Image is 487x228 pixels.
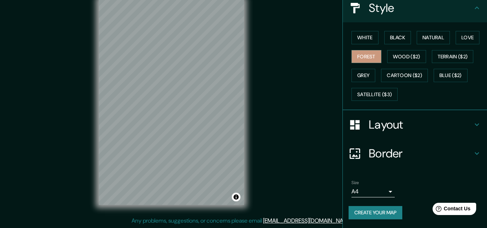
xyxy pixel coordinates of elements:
button: Wood ($2) [387,50,426,63]
button: Toggle attribution [232,193,240,201]
label: Size [351,180,359,186]
button: Create your map [349,206,402,219]
a: [EMAIL_ADDRESS][DOMAIN_NAME] [263,217,352,224]
button: Natural [417,31,450,44]
div: Layout [343,110,487,139]
button: White [351,31,378,44]
button: Love [456,31,479,44]
h4: Border [369,146,473,161]
button: Terrain ($2) [432,50,474,63]
div: Border [343,139,487,168]
button: Satellite ($3) [351,88,398,101]
p: Any problems, suggestions, or concerns please email . [132,216,353,225]
h4: Style [369,1,473,15]
h4: Layout [369,117,473,132]
button: Black [384,31,411,44]
button: Grey [351,69,375,82]
div: A4 [351,186,395,197]
button: Blue ($2) [434,69,468,82]
button: Forest [351,50,381,63]
iframe: Help widget launcher [423,200,479,220]
button: Cartoon ($2) [381,69,428,82]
